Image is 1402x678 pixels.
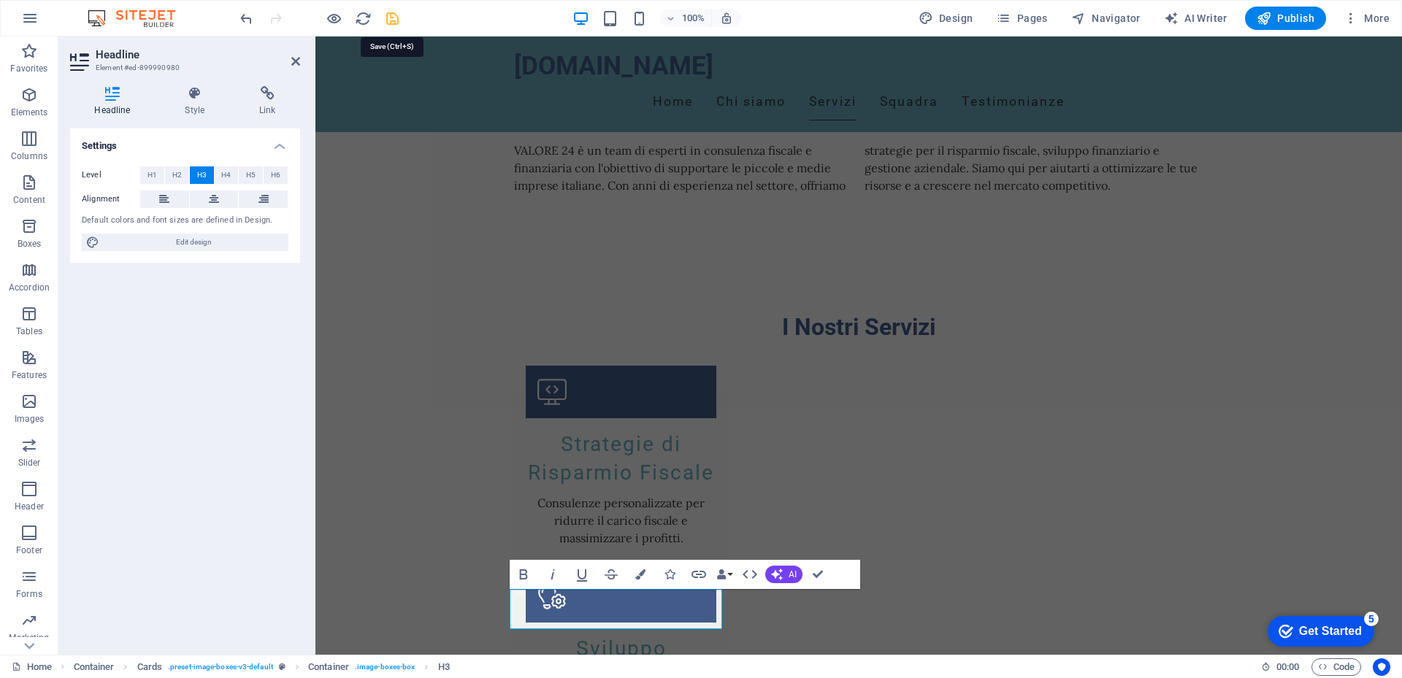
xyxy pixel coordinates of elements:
button: Link [685,560,713,589]
span: H5 [246,166,256,184]
img: Editor Logo [84,9,194,27]
button: Data Bindings [714,560,735,589]
button: Navigator [1065,7,1146,30]
span: Publish [1257,11,1314,26]
button: Click here to leave preview mode and continue editing [325,9,342,27]
p: Features [12,369,47,381]
button: H3 [190,166,214,184]
h4: Style [161,86,235,117]
button: Underline (Ctrl+U) [568,560,596,589]
div: Get Started 5 items remaining, 0% complete [12,7,118,38]
button: Colors [627,560,654,589]
button: Publish [1245,7,1326,30]
span: H2 [172,166,182,184]
span: H4 [221,166,231,184]
h6: 100% [682,9,705,27]
a: Click to cancel selection. Double-click to open Pages [12,658,52,676]
p: Content [13,194,45,206]
p: Header [15,501,44,512]
button: save [383,9,401,27]
span: Click to select. Double-click to edit [308,658,349,676]
button: HTML [736,560,764,589]
button: AI Writer [1158,7,1233,30]
button: Italic (Ctrl+I) [539,560,567,589]
p: Elements [11,107,48,118]
h3: Element #ed-899990980 [96,61,271,74]
span: AI [789,570,797,579]
div: Design (Ctrl+Alt+Y) [913,7,979,30]
button: More [1338,7,1395,30]
h2: Headline [96,48,300,61]
span: : [1287,661,1289,672]
button: Edit design [82,234,288,251]
button: H5 [239,166,263,184]
div: Get Started [43,16,106,29]
label: Level [82,166,140,184]
span: More [1344,11,1390,26]
button: Confirm (Ctrl+⏎) [804,560,832,589]
span: Click to select. Double-click to edit [137,658,162,676]
button: Icons [656,560,683,589]
span: 00 00 [1276,658,1299,676]
span: . image-boxes-box [355,658,415,676]
p: Marketing [9,632,49,644]
span: Edit design [104,234,284,251]
p: Forms [16,588,42,600]
div: Default colors and font sizes are defined in Design. [82,215,288,227]
span: Code [1318,658,1355,676]
button: Code [1311,658,1361,676]
span: Navigator [1071,11,1141,26]
button: AI [765,566,802,583]
span: Pages [996,11,1047,26]
p: Favorites [10,63,47,74]
button: H1 [140,166,164,184]
p: Accordion [9,282,50,293]
p: Tables [16,325,42,337]
button: Design [913,7,979,30]
span: AI Writer [1164,11,1227,26]
button: Pages [990,7,1053,30]
nav: breadcrumb [74,658,450,676]
label: Alignment [82,190,140,208]
button: Bold (Ctrl+B) [510,560,537,589]
button: reload [354,9,372,27]
h4: Link [235,86,300,117]
span: H3 [197,166,207,184]
span: H1 [148,166,157,184]
p: Columns [11,150,47,162]
span: . preset-image-boxes-v3-default [168,658,273,676]
span: Design [919,11,973,26]
i: On resize automatically adjust zoom level to fit chosen device. [720,12,733,25]
i: Reload page [355,10,372,27]
span: Click to select. Double-click to edit [438,658,450,676]
button: H2 [165,166,189,184]
i: This element is a customizable preset [279,663,286,671]
h4: Headline [70,86,161,117]
i: Undo: Edit headline (Ctrl+Z) [238,10,255,27]
button: Strikethrough [597,560,625,589]
button: undo [237,9,255,27]
button: Usercentrics [1373,658,1390,676]
h4: Settings [70,128,300,155]
button: 100% [660,9,712,27]
p: Images [15,413,45,425]
div: 5 [108,3,123,18]
p: Footer [16,544,42,556]
p: Boxes [18,238,42,250]
button: H4 [215,166,239,184]
span: H6 [271,166,280,184]
button: H6 [264,166,288,184]
p: Slider [18,457,41,469]
h6: Session time [1261,658,1300,676]
span: Click to select. Double-click to edit [74,658,115,676]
